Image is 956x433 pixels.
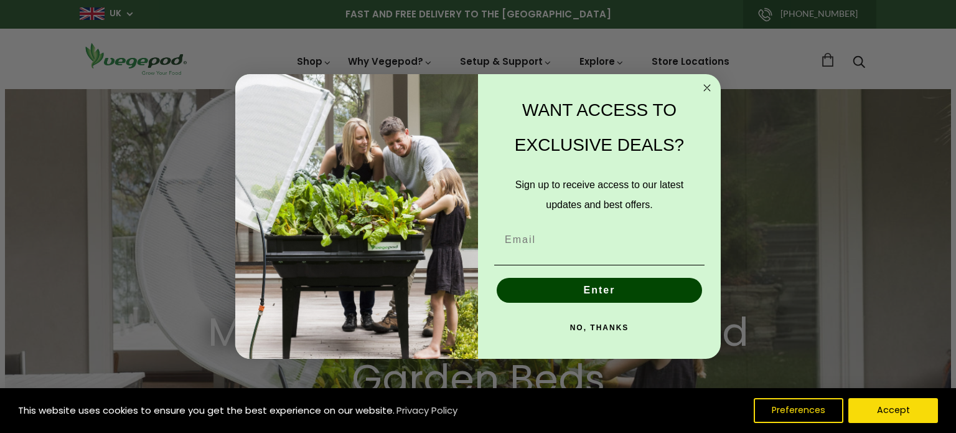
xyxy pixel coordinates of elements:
[754,398,843,423] button: Preferences
[515,100,684,155] span: WANT ACCESS TO EXCLUSIVE DEALS?
[700,80,715,95] button: Close dialog
[395,399,459,422] a: Privacy Policy (opens in a new tab)
[18,404,395,417] span: This website uses cookies to ensure you get the best experience on our website.
[848,398,938,423] button: Accept
[494,227,705,252] input: Email
[515,179,683,210] span: Sign up to receive access to our latest updates and best offers.
[497,278,702,303] button: Enter
[494,315,705,340] button: NO, THANKS
[235,74,478,359] img: e9d03583-1bb1-490f-ad29-36751b3212ff.jpeg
